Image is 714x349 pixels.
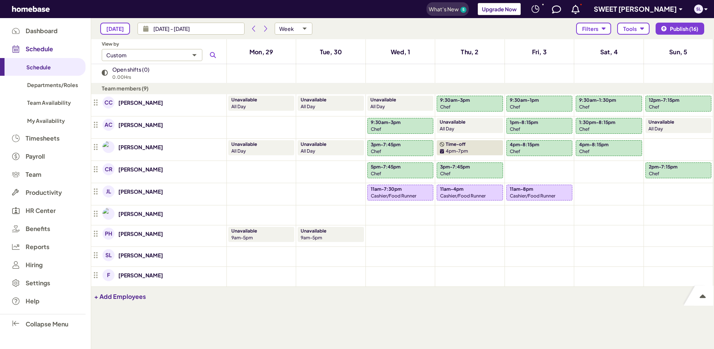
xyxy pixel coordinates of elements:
[582,26,598,32] span: Filters
[106,52,127,58] div: Custom
[106,26,124,32] span: [DATE]
[102,268,115,282] a: avatar
[460,7,466,13] a: 5
[27,99,71,106] span: Team Availability
[371,170,381,177] p: Chef
[440,97,470,104] p: 9:30am-3pm
[429,6,459,12] span: What's New
[462,7,465,12] text: 5
[371,119,401,126] p: 9:30am-3pm
[207,49,219,61] button: Search
[102,162,115,176] a: avatar
[26,153,45,160] span: Payroll
[617,23,650,35] button: Tools
[370,96,396,103] p: Unavailable
[649,170,659,177] p: Chef
[249,47,273,57] h4: Mon, 29
[670,26,698,32] span: Publish (16)
[231,228,257,234] p: Unavailable
[231,103,288,110] p: all day
[446,141,466,148] p: Time-off
[245,46,278,58] a: Mon, 29
[118,165,163,174] p: [PERSON_NAME]
[26,262,43,268] span: Hiring
[118,271,163,280] p: [PERSON_NAME]
[510,193,555,199] p: Cashier/Food Runner
[26,189,62,196] span: Productivity
[440,186,463,193] p: 11am-4pm
[371,193,416,199] p: Cashier/Food Runner
[26,64,51,70] span: Schedule
[623,26,637,32] span: Tools
[112,74,150,81] p: 0.00 Hrs
[102,185,115,198] a: avatar
[391,47,410,57] h4: Wed, 1
[649,104,659,110] p: Chef
[579,148,590,155] p: Chef
[279,26,294,32] div: Week
[510,104,520,110] p: Chef
[440,119,465,126] p: Unavailable
[94,292,146,300] span: + Add Employees
[26,320,68,328] span: Collapse Menu
[510,148,520,155] p: Chef
[26,225,50,232] span: Benefits
[600,47,618,57] h4: Sat, 4
[510,119,538,126] p: 1pm-8:15pm
[478,3,521,15] button: Upgrade Now
[301,228,326,234] p: Unavailable
[231,96,257,103] p: Unavailable
[100,23,130,35] button: [DATE]
[579,97,616,104] p: 9:30am-1:30pm
[532,47,547,57] h4: Fri, 3
[118,142,163,152] a: [PERSON_NAME]
[440,104,451,110] p: Chef
[301,103,358,110] p: all day
[301,234,358,241] p: 9am-5pm
[102,269,115,281] img: avatar
[102,249,115,261] img: avatar
[231,234,288,241] p: 9am-5pm
[26,135,60,142] span: Timesheets
[371,186,402,193] p: 11am-7:30pm
[102,141,115,153] img: avatar
[118,187,163,196] p: [PERSON_NAME]
[371,148,381,155] p: Chef
[510,141,539,148] p: 4pm-8:15pm
[320,47,342,57] h4: Tue, 30
[427,2,469,16] button: What's New 5
[456,46,483,58] a: Thu, 2
[527,46,551,58] a: Fri, 3
[26,298,40,305] span: Help
[440,170,451,177] p: Chef
[102,119,115,131] img: avatar
[118,120,163,129] a: [PERSON_NAME]
[26,207,56,214] span: HR Center
[440,193,486,199] p: Cashier/Food Runner
[102,140,115,154] a: avatar
[386,46,415,58] a: Wed, 1
[531,5,540,14] img: svg+xml;base64,PHN2ZyB4bWxucz0iaHR0cDovL3d3dy53My5vcmcvMjAwMC9zdmciIHdpZHRoPSIyNCIgaGVpZ2h0PSIyNC...
[440,126,497,132] p: all day
[102,96,115,109] img: avatar
[648,126,705,132] p: all day
[102,228,115,240] img: avatar
[102,41,219,47] p: View by
[118,98,163,107] a: [PERSON_NAME]
[118,251,163,260] a: [PERSON_NAME]
[12,6,50,12] svg: Homebase Logo
[149,23,245,35] input: Choose a date
[461,47,479,57] h4: Thu, 2
[26,28,58,34] span: Dashboard
[446,148,468,155] p: 4pm-7pm
[510,97,539,104] p: 9:30am-1pm
[665,46,692,58] a: Sun, 5
[102,208,115,220] img: avatar
[315,46,346,58] a: Tue, 30
[102,96,115,109] a: avatar
[301,141,326,148] p: Unavailable
[510,186,533,193] p: 11am-8pm
[231,148,288,155] p: all day
[118,229,163,238] p: [PERSON_NAME]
